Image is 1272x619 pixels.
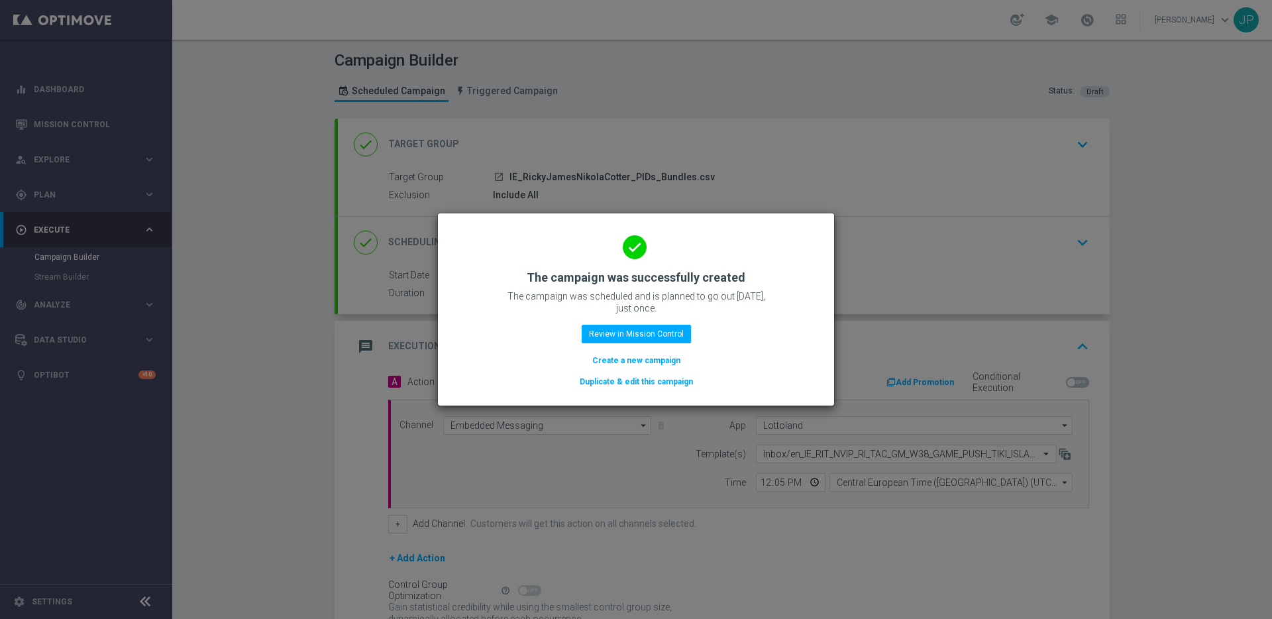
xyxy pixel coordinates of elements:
[527,270,745,286] h2: The campaign was successfully created
[578,374,694,389] button: Duplicate & edit this campaign
[503,290,768,314] p: The campaign was scheduled and is planned to go out [DATE], just once.
[582,325,691,343] button: Review in Mission Control
[623,235,647,259] i: done
[591,353,682,368] button: Create a new campaign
